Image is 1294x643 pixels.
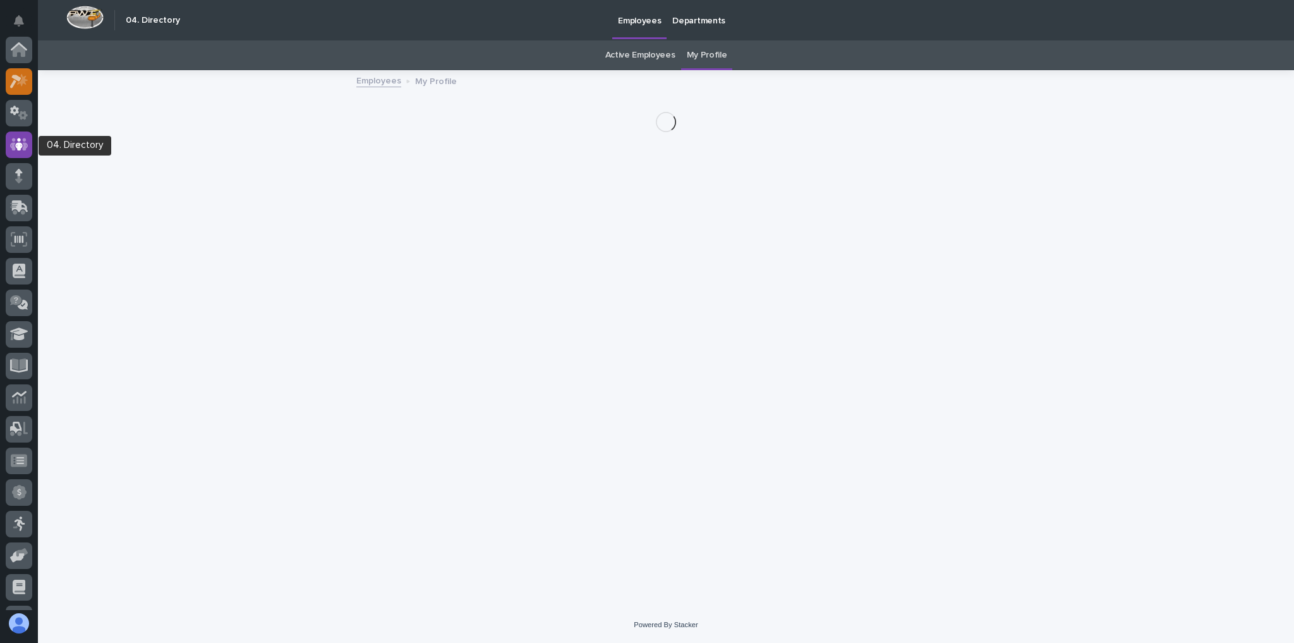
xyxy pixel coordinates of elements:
[356,73,401,87] a: Employees
[6,8,32,34] button: Notifications
[634,621,698,628] a: Powered By Stacker
[66,6,104,29] img: Workspace Logo
[415,73,457,87] p: My Profile
[605,40,675,70] a: Active Employees
[687,40,727,70] a: My Profile
[126,15,180,26] h2: 04. Directory
[6,610,32,637] button: users-avatar
[16,15,32,35] div: Notifications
